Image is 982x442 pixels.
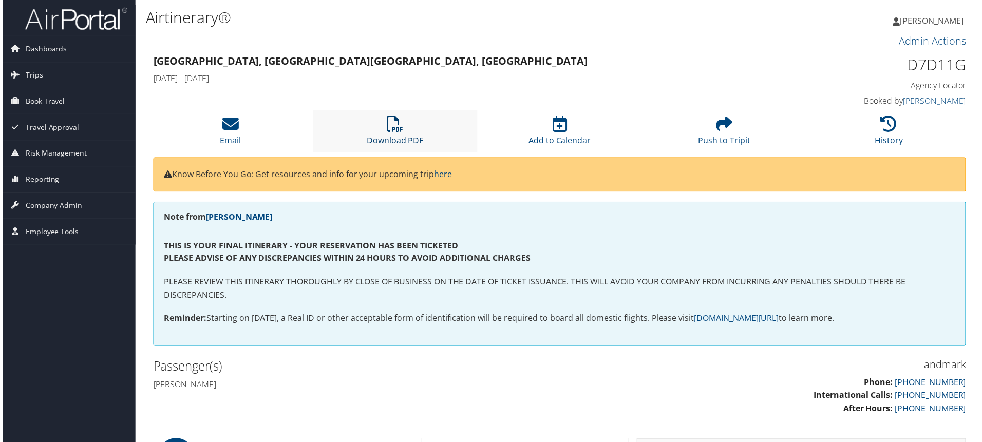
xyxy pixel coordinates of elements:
[901,34,968,48] a: Admin Actions
[897,391,968,402] a: [PHONE_NUMBER]
[776,80,968,91] h4: Agency Locator
[23,115,77,141] span: Travel Approval
[366,122,423,146] a: Download PDF
[152,73,760,84] h4: [DATE] - [DATE]
[144,7,698,28] h1: Airtinerary®
[152,359,552,377] h2: Passenger(s)
[152,380,552,392] h4: [PERSON_NAME]
[162,313,957,326] p: Starting on [DATE], a Real ID or other acceptable form of identification will be required to boar...
[877,122,905,146] a: History
[23,7,125,31] img: airportal-logo.png
[162,169,957,182] p: Know Before You Go: Get resources and info for your upcoming trip
[905,95,968,107] a: [PERSON_NAME]
[897,378,968,390] a: [PHONE_NUMBER]
[528,122,591,146] a: Add to Calendar
[897,405,968,416] a: [PHONE_NUMBER]
[433,169,451,181] a: here
[568,359,968,374] h3: Landmark
[23,194,80,219] span: Company Admin
[162,241,458,252] strong: THIS IS YOUR FINAL ITINERARY - YOUR RESERVATION HAS BEEN TICKETED
[162,277,957,303] p: PLEASE REVIEW THIS ITINERARY THOROUGHLY BY CLOSE OF BUSINESS ON THE DATE OF TICKET ISSUANCE. THIS...
[152,54,588,68] strong: [GEOGRAPHIC_DATA], [GEOGRAPHIC_DATA] [GEOGRAPHIC_DATA], [GEOGRAPHIC_DATA]
[23,63,41,88] span: Trips
[776,95,968,107] h4: Booked by
[162,314,205,325] strong: Reminder:
[776,54,968,76] h1: D7D11G
[204,212,271,223] a: [PERSON_NAME]
[699,122,751,146] a: Push to Tripit
[866,378,895,390] strong: Phone:
[23,36,65,62] span: Dashboards
[23,89,63,114] span: Book Travel
[845,405,895,416] strong: After Hours:
[219,122,240,146] a: Email
[23,141,85,167] span: Risk Management
[23,220,77,245] span: Employee Tools
[162,254,531,265] strong: PLEASE ADVISE OF ANY DISCREPANCIES WITHIN 24 HOURS TO AVOID ADDITIONAL CHARGES
[23,167,57,193] span: Reporting
[902,15,966,26] span: [PERSON_NAME]
[162,212,271,223] strong: Note from
[895,5,976,36] a: [PERSON_NAME]
[695,314,780,325] a: [DOMAIN_NAME][URL]
[815,391,895,402] strong: International Calls:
